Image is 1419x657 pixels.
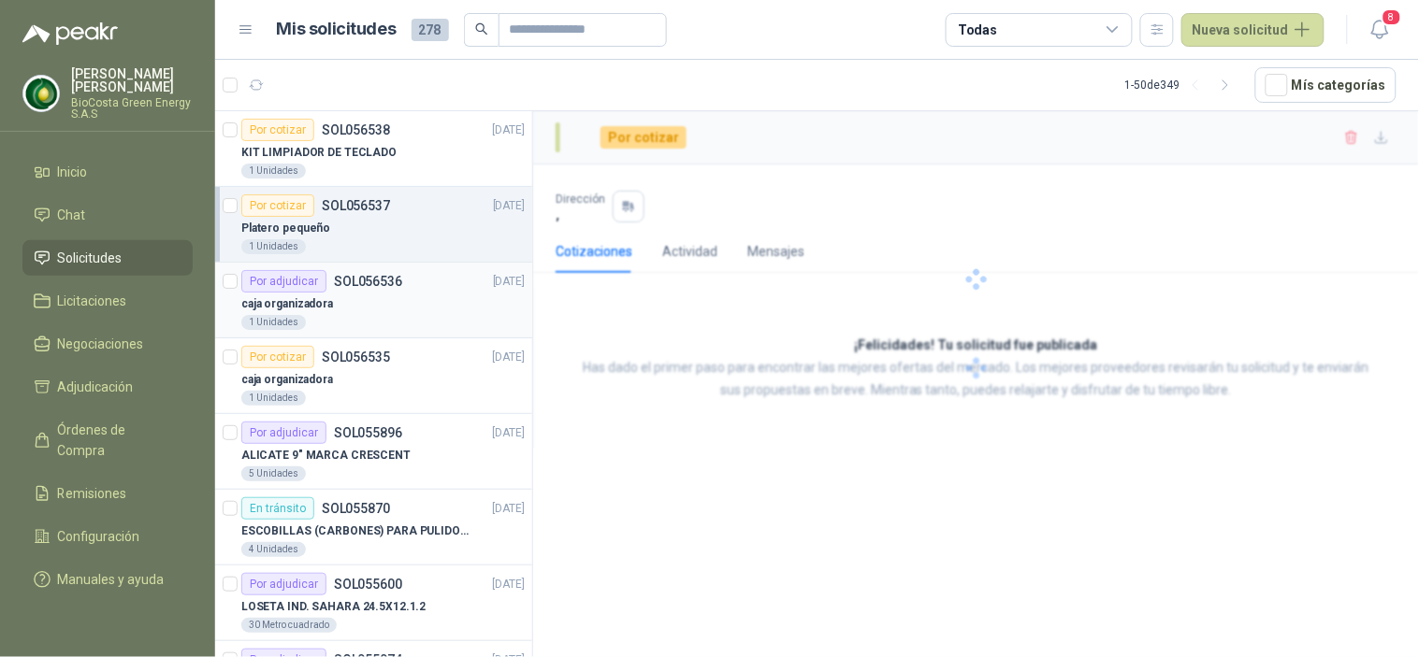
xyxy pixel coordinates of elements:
p: LOSETA IND. SAHARA 24.5X12.1.2 [241,598,426,616]
span: 8 [1382,8,1402,26]
p: [DATE] [493,424,525,442]
a: Chat [22,197,193,233]
p: caja organizadora [241,295,333,313]
span: Configuración [58,526,140,547]
a: Por cotizarSOL056538[DATE] KIT LIMPIADOR DE TECLADO1 Unidades [215,111,532,187]
p: [DATE] [493,197,525,215]
p: SOL055896 [334,426,402,439]
p: SOL056538 [322,123,390,136]
span: Negociaciones [58,334,144,354]
span: Manuales y ayuda [58,569,165,590]
h1: Mis solicitudes [277,16,397,43]
a: Solicitudes [22,240,193,276]
div: En tránsito [241,497,314,520]
p: SOL055870 [322,502,390,515]
p: SOL056535 [322,350,390,364]
p: ALICATE 9" MARCA CRESCENT [241,447,411,464]
img: Company Logo [23,76,59,111]
p: SOL056536 [334,275,402,288]
button: Mís categorías [1255,67,1397,103]
div: Por cotizar [241,194,314,217]
div: 1 Unidades [241,164,306,179]
div: 30 Metro cuadrado [241,618,337,633]
a: Remisiones [22,476,193,511]
span: Inicio [58,162,88,182]
span: Adjudicación [58,377,134,397]
p: SOL056537 [322,199,390,212]
p: [DATE] [493,576,525,593]
div: Por adjudicar [241,421,326,444]
div: 1 Unidades [241,315,306,330]
p: [DATE] [493,500,525,518]
div: 5 Unidades [241,466,306,481]
a: Manuales y ayuda [22,562,193,597]
div: Por adjudicar [241,270,326,293]
p: [DATE] [493,273,525,291]
a: Licitaciones [22,283,193,319]
p: BioCosta Green Energy S.A.S [71,97,193,120]
p: [PERSON_NAME] [PERSON_NAME] [71,67,193,93]
p: caja organizadora [241,371,333,389]
p: [DATE] [493,121,525,139]
a: Por cotizarSOL056537[DATE] Platero pequeño1 Unidades [215,187,532,263]
span: search [475,22,488,36]
div: 1 Unidades [241,391,306,406]
div: 1 Unidades [241,239,306,254]
span: 278 [412,19,449,41]
a: Por adjudicarSOL055600[DATE] LOSETA IND. SAHARA 24.5X12.1.230 Metro cuadrado [215,565,532,641]
a: Por cotizarSOL056535[DATE] caja organizadora1 Unidades [215,338,532,414]
a: Configuración [22,519,193,554]
div: Todas [958,20,997,40]
div: 1 - 50 de 349 [1125,70,1240,100]
a: Por adjudicarSOL056536[DATE] caja organizadora1 Unidades [215,263,532,338]
p: Platero pequeño [241,220,330,237]
div: Por cotizar [241,346,314,368]
a: Órdenes de Compra [22,412,193,468]
a: Inicio [22,154,193,190]
div: Por adjudicar [241,573,326,595]
a: En tránsitoSOL055870[DATE] ESCOBILLAS (CARBONES) PARA PULIDORA DEWALT4 Unidades [215,490,532,565]
span: Chat [58,205,86,225]
p: SOL055600 [334,578,402,591]
div: Por cotizar [241,119,314,141]
button: Nueva solicitud [1181,13,1325,47]
p: [DATE] [493,349,525,366]
p: KIT LIMPIADOR DE TECLADO [241,144,397,162]
div: 4 Unidades [241,542,306,557]
span: Órdenes de Compra [58,420,175,461]
button: 8 [1363,13,1397,47]
a: Adjudicación [22,369,193,405]
span: Remisiones [58,483,127,504]
p: ESCOBILLAS (CARBONES) PARA PULIDORA DEWALT [241,522,474,540]
a: Por adjudicarSOL055896[DATE] ALICATE 9" MARCA CRESCENT5 Unidades [215,414,532,490]
span: Solicitudes [58,248,123,268]
span: Licitaciones [58,291,127,311]
img: Logo peakr [22,22,118,45]
a: Negociaciones [22,326,193,362]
